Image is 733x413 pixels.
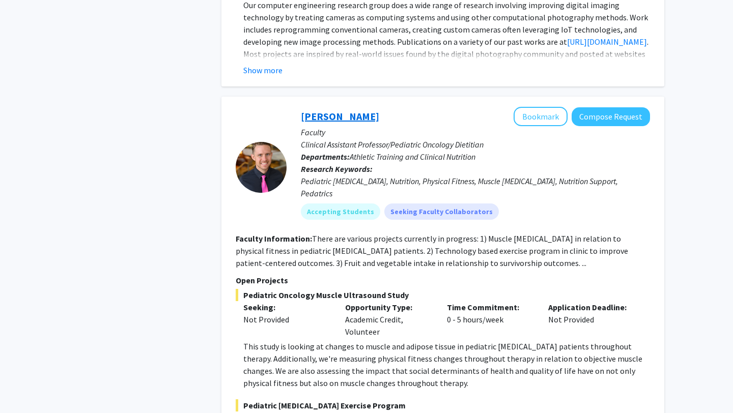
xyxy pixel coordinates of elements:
[301,126,650,138] p: Faculty
[236,233,312,244] b: Faculty Information:
[301,164,373,174] b: Research Keywords:
[243,340,650,389] p: This study is looking at changes to muscle and adipose tissue in pediatric [MEDICAL_DATA] patient...
[243,301,330,313] p: Seeking:
[350,152,475,162] span: Athletic Training and Clinical Nutrition
[301,203,380,220] mat-chip: Accepting Students
[447,301,533,313] p: Time Commitment:
[345,301,432,313] p: Opportunity Type:
[548,301,635,313] p: Application Deadline:
[567,37,647,47] a: [URL][DOMAIN_NAME]
[384,203,499,220] mat-chip: Seeking Faculty Collaborators
[8,367,43,405] iframe: Chat
[236,289,650,301] span: Pediatric Oncology Muscle Ultrasound Study
[243,313,330,326] div: Not Provided
[572,107,650,126] button: Compose Request to Corey Hawes
[236,274,650,286] p: Open Projects
[243,64,283,76] button: Show more
[301,110,379,123] a: [PERSON_NAME]
[301,152,350,162] b: Departments:
[236,399,650,411] span: Pediatric [MEDICAL_DATA] Exercise Program
[541,301,642,338] div: Not Provided
[236,233,628,268] fg-read-more: There are various projects currently in progress: 1) Muscle [MEDICAL_DATA] in relation to physica...
[439,301,541,338] div: 0 - 5 hours/week
[514,107,568,126] button: Add Corey Hawes to Bookmarks
[301,175,650,199] div: Pediatric [MEDICAL_DATA], Nutrition, Physical Fitness, Muscle [MEDICAL_DATA], Nutrition Support, ...
[337,301,439,338] div: Academic Credit, Volunteer
[301,138,650,151] p: Clinical Assistant Professor/Pediatric Oncology Dietitian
